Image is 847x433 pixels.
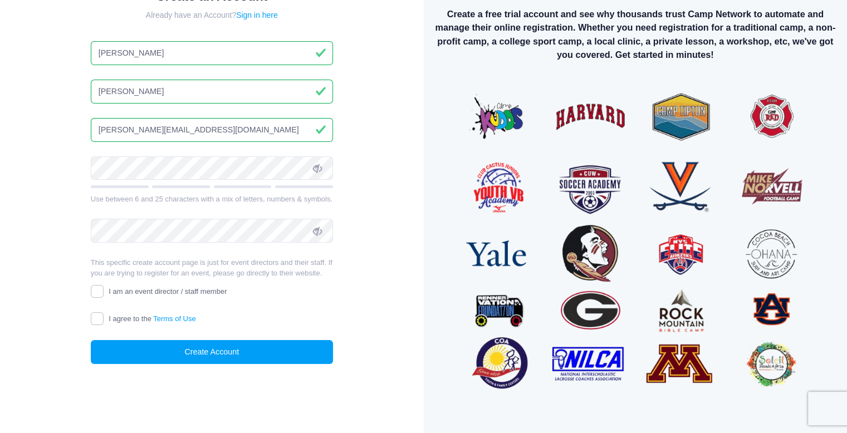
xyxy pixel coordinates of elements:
[109,287,227,296] span: I am an event director / staff member
[91,257,333,279] p: This specific create account page is just for event directors and their staff. If you are trying ...
[91,340,333,364] button: Create Account
[153,314,196,323] a: Terms of Use
[91,41,333,65] input: First Name
[433,7,838,62] p: Create a free trial account and see why thousands trust Camp Network to automate and manage their...
[109,314,195,323] span: I agree to the
[91,118,333,142] input: Email
[91,194,333,205] div: Use between 6 and 25 characters with a mix of letters, numbers & symbols.
[91,80,333,104] input: Last Name
[91,285,104,298] input: I am an event director / staff member
[91,9,333,21] div: Already have an Account?
[91,312,104,325] input: I agree to theTerms of Use
[236,11,278,19] a: Sign in here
